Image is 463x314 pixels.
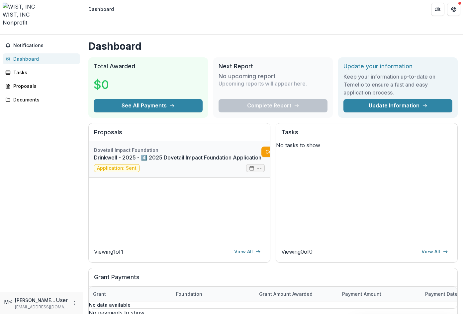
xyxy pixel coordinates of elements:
[56,296,68,304] p: User
[281,129,452,141] h2: Tasks
[4,298,12,306] div: Minhaj Chowdhury <minhaj@drinkwell.com> <minhaj@drinkwell.com>
[343,63,452,70] h2: Update your information
[417,246,452,257] a: View All
[172,287,255,301] div: Foundation
[3,3,80,11] img: WIST, INC
[13,96,75,103] div: Documents
[94,99,203,112] button: See All Payments
[89,287,172,301] div: Grant
[421,290,462,297] div: Payment date
[219,63,327,70] h2: Next Report
[219,73,276,80] h3: No upcoming report
[15,297,56,304] p: [PERSON_NAME] <[EMAIL_ADDRESS][DOMAIN_NAME]> <[EMAIL_ADDRESS][DOMAIN_NAME]>
[219,80,307,88] p: Upcoming reports will appear here.
[230,246,265,257] a: View All
[343,99,452,112] a: Update Information
[338,287,421,301] div: Payment Amount
[431,3,444,16] button: Partners
[3,19,27,26] span: Nonprofit
[13,83,75,90] div: Proposals
[94,63,203,70] h2: Total Awarded
[343,73,452,96] h3: Keep your information up-to-date on Temelio to ensure a fast and easy application process.
[13,43,77,48] span: Notifications
[447,3,460,16] button: Get Help
[3,53,80,64] a: Dashboard
[13,69,75,76] div: Tasks
[255,287,338,301] div: Grant amount awarded
[94,274,452,286] h2: Grant Payments
[89,301,457,308] p: No data available
[94,76,109,94] h3: $0
[94,248,123,256] p: Viewing 1 of 1
[86,4,117,14] nav: breadcrumb
[71,299,79,307] button: More
[172,290,206,297] div: Foundation
[3,11,80,19] div: WIST, INC
[88,40,458,52] h1: Dashboard
[3,81,80,92] a: Proposals
[261,147,300,157] a: Complete
[255,290,317,297] div: Grant amount awarded
[94,154,261,161] a: Drinkwell - 2025 - 4️⃣ 2025 Dovetail Impact Foundation Application
[276,141,457,149] p: No tasks to show
[94,129,265,141] h2: Proposals
[3,94,80,105] a: Documents
[13,55,75,62] div: Dashboard
[3,40,80,51] button: Notifications
[15,304,68,310] p: [EMAIL_ADDRESS][DOMAIN_NAME]
[89,290,110,297] div: Grant
[88,6,114,13] div: Dashboard
[338,290,385,297] div: Payment Amount
[3,67,80,78] a: Tasks
[281,248,313,256] p: Viewing 0 of 0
